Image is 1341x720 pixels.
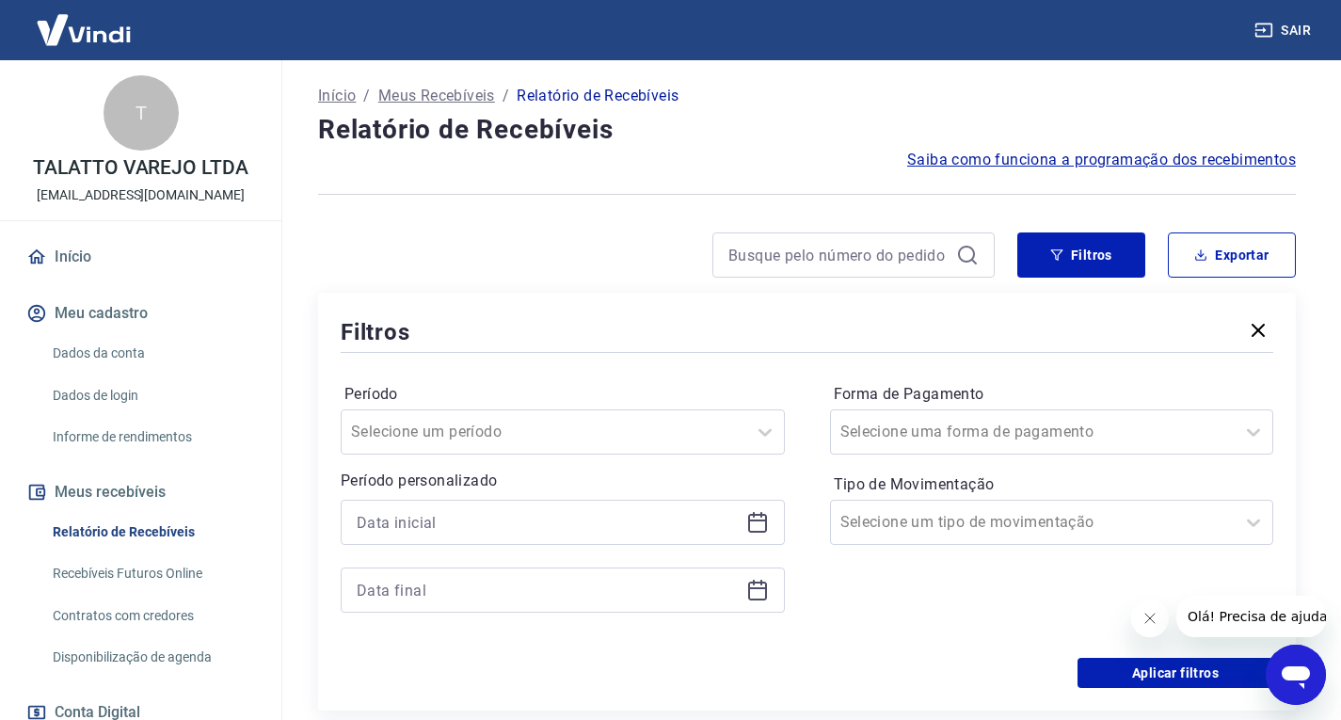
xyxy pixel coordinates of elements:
[1176,596,1326,637] iframe: Mensagem da empresa
[1168,232,1296,278] button: Exportar
[344,383,781,406] label: Período
[517,85,678,107] p: Relatório de Recebíveis
[1131,600,1169,637] iframe: Fechar mensagem
[45,334,259,373] a: Dados da conta
[45,418,259,456] a: Informe de rendimentos
[104,75,179,151] div: T
[23,1,145,58] img: Vindi
[363,85,370,107] p: /
[341,470,785,492] p: Período personalizado
[1251,13,1318,48] button: Sair
[834,383,1270,406] label: Forma de Pagamento
[45,376,259,415] a: Dados de login
[357,576,739,604] input: Data final
[45,597,259,635] a: Contratos com credores
[23,236,259,278] a: Início
[503,85,509,107] p: /
[318,85,356,107] a: Início
[45,513,259,552] a: Relatório de Recebíveis
[37,185,245,205] p: [EMAIL_ADDRESS][DOMAIN_NAME]
[45,638,259,677] a: Disponibilização de agenda
[834,473,1270,496] label: Tipo de Movimentação
[357,508,739,536] input: Data inicial
[23,293,259,334] button: Meu cadastro
[341,317,410,347] h5: Filtros
[318,111,1296,149] h4: Relatório de Recebíveis
[1017,232,1145,278] button: Filtros
[1078,658,1273,688] button: Aplicar filtros
[907,149,1296,171] a: Saiba como funciona a programação dos recebimentos
[1266,645,1326,705] iframe: Botão para abrir a janela de mensagens
[33,158,248,178] p: TALATTO VAREJO LTDA
[728,241,949,269] input: Busque pelo número do pedido
[378,85,495,107] a: Meus Recebíveis
[23,472,259,513] button: Meus recebíveis
[11,13,158,28] span: Olá! Precisa de ajuda?
[45,554,259,593] a: Recebíveis Futuros Online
